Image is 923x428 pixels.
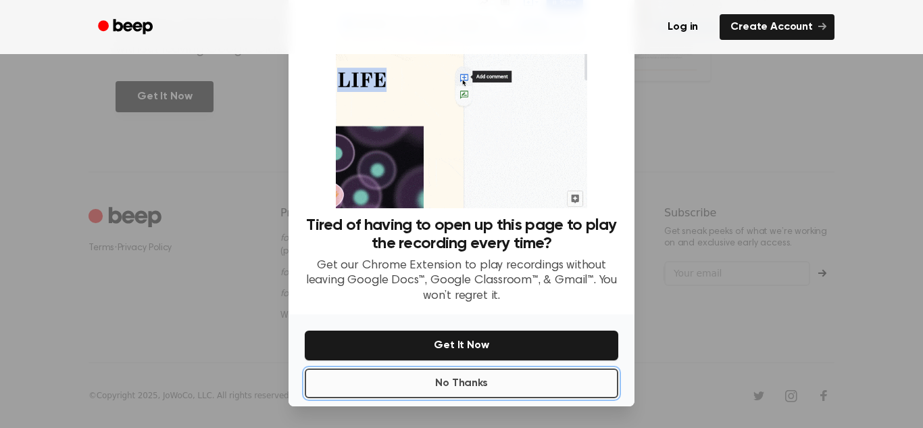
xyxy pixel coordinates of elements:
[305,258,618,304] p: Get our Chrome Extension to play recordings without leaving Google Docs™, Google Classroom™, & Gm...
[305,368,618,398] button: No Thanks
[720,14,834,40] a: Create Account
[305,331,618,360] button: Get It Now
[305,216,618,253] h3: Tired of having to open up this page to play the recording every time?
[654,11,712,43] a: Log in
[89,14,165,41] a: Beep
